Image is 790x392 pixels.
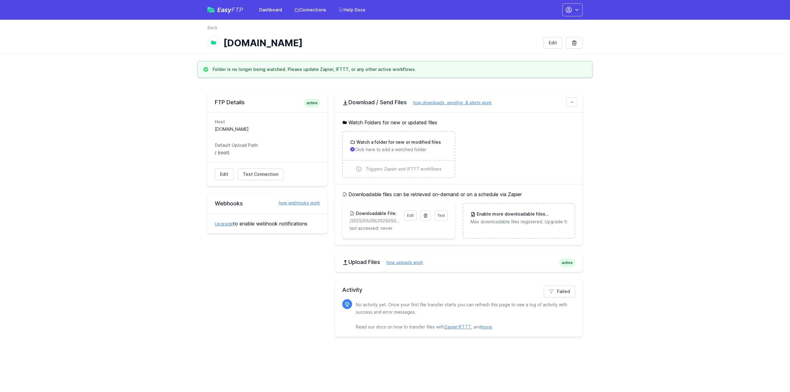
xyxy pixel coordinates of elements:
[476,211,567,217] h3: Enable more downloadable files
[243,171,278,177] span: Test Connection
[335,4,369,15] a: Help Docs
[437,213,445,218] span: Test
[215,168,234,180] a: Edit
[463,204,575,232] a: Enable more downloadable filesUpgrade Max downloadable files registered. Upgrade for more.
[342,191,575,198] h5: Downloadable files can be retrieved on-demand or on a schedule via Zapier
[350,146,447,153] p: Click here to add a watched folder
[481,324,492,329] a: more
[223,37,538,48] h1: [DOMAIN_NAME]
[404,210,417,221] a: Edit
[217,7,243,13] span: Easy
[350,225,447,231] p: last accessed: never
[434,210,448,221] a: Test
[544,286,575,297] a: Failed
[272,200,320,206] a: how webhooks work
[207,25,218,31] a: Back
[215,142,320,148] dt: Default Upload Path
[207,7,243,13] a: EasyFTP
[215,150,320,156] dd: / (root)
[380,260,423,265] a: how uploads work
[238,168,284,180] a: Test Connection
[366,166,442,172] span: Triggers Zapier and IFTTT workflows
[559,258,575,267] span: active
[304,99,320,107] span: active
[444,324,457,329] a: Zapier
[471,219,567,225] p: Max downloadable files registered. Upgrade for more.
[256,4,286,15] a: Dashboard
[215,119,320,125] dt: Host
[215,200,320,207] h2: Webhooks
[291,4,330,15] a: Connections
[215,126,320,132] dd: [DOMAIN_NAME]
[213,66,416,72] h3: Folder is no longer being watched. Please update Zapier, IFTTT, or any other active workflows.
[356,301,570,331] p: No activity yet. Once your first file transfer starts you can refresh this page to see a log of a...
[215,221,233,226] a: Upgrade
[207,25,583,35] nav: Breadcrumb
[543,37,562,49] a: Edit
[355,139,441,145] h3: Watch a folder for new or modified files
[207,213,327,233] div: to enable webhook notifications
[342,286,575,294] h2: Activity
[407,100,492,105] a: how downloads, sending, & alerts work
[350,218,400,224] p: /2025/05/09/20250509171559_inbound_0422652309_0756011820.mp3
[545,211,568,217] span: Upgrade
[343,132,454,177] a: Watch a folder for new or modified files Click here to add a watched folder Triggers Zapier and I...
[215,99,320,106] h2: FTP Details
[459,324,471,329] a: IFTTT
[355,210,397,217] h3: Downloadable File:
[231,6,243,14] span: FTP
[207,7,215,13] img: easyftp_logo.png
[342,99,575,106] h2: Download / Send Files
[342,119,575,126] h5: Watch Folders for new or updated files
[342,258,575,266] h2: Upload Files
